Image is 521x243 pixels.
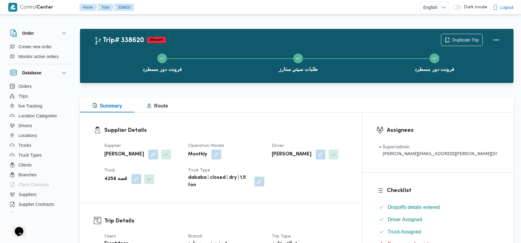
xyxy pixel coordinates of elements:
[18,102,42,110] span: live Tracking
[7,209,70,219] button: Devices
[7,91,70,101] button: Trips
[415,66,454,73] span: فرونت دور مسطرد
[230,46,366,78] button: طلبات سيتي ستارز
[388,228,421,236] span: Truck Assigned
[387,126,500,135] h3: Assignees
[188,174,250,189] b: dababa | closed | dry | 1.5 ton
[18,171,37,178] span: Branches
[147,37,166,43] span: Absent
[279,66,318,73] span: طلبات سيتي ستارز
[7,199,70,209] button: Supplier Contracts
[388,216,422,223] span: Driver Assigned
[296,56,301,61] svg: Step 2 is complete
[10,29,68,37] button: Order
[272,151,311,158] b: [PERSON_NAME]
[97,4,114,11] button: Trips
[94,37,144,45] h2: Trip# 338620
[92,103,122,108] span: Summary
[147,103,168,108] span: Route
[387,186,500,195] h3: Checklist
[18,142,31,149] span: Trucks
[18,132,37,139] span: Locations
[104,217,348,225] h3: Trip Details
[6,218,26,237] iframe: chat widget
[18,92,28,100] span: Trips
[142,66,182,73] span: فرونت دور مسطرد
[18,112,57,120] span: Location Categories
[7,131,70,140] button: Locations
[7,150,70,160] button: Truck Types
[7,180,70,190] button: Client Contracts
[7,190,70,199] button: Suppliers
[18,43,52,50] span: Create new order
[7,81,70,91] button: Orders
[8,3,17,12] img: X8yXhbKr1z7QwAAAABJRU5ErkJggg==
[18,83,32,90] span: Orders
[104,151,144,158] b: [PERSON_NAME]
[188,151,207,158] b: Monthly
[150,38,163,42] b: Absent
[490,34,503,46] button: Actions
[22,69,41,76] h3: Database
[452,36,479,44] span: Duplicate Trip
[272,234,291,238] span: Trip Type
[7,42,70,52] button: Create new order
[79,4,98,11] button: Home
[7,121,70,131] button: Drivers
[379,143,497,151] div: • Superadmin
[18,161,32,169] span: Clients
[7,160,70,170] button: Clients
[18,210,34,218] span: Devices
[160,56,165,61] svg: Step 1 is complete
[377,215,500,225] button: Driver Assigned
[104,168,115,172] span: Truck
[7,140,70,150] button: Trucks
[18,201,54,208] span: Supplier Contracts
[104,144,121,148] span: Supplier
[5,42,73,64] div: Order
[18,151,42,159] span: Truck Types
[388,217,422,222] span: Driver Assigned
[379,143,497,157] span: • Superadmin mohamed.nabil@illa.com.eg
[5,81,73,214] div: Database
[432,56,437,61] svg: Step 3 is complete
[188,234,202,238] span: Branch
[188,168,210,172] span: Truck Type
[104,234,116,238] span: Client
[491,1,516,14] button: Logout
[388,204,440,211] span: Dropoffs details entered
[7,101,70,111] button: live Tracking
[367,46,503,78] button: فرونت دور مسطرد
[94,46,230,78] button: فرونت دور مسطرد
[388,229,421,234] span: Truck Assigned
[441,34,483,46] button: Duplicate Trip
[7,52,70,61] button: Monitor active orders
[377,202,500,212] button: Dropoffs details entered
[10,69,68,76] button: Database
[188,144,224,148] span: Operation Model
[7,170,70,180] button: Branches
[18,53,59,60] span: Monitor active orders
[388,205,440,210] span: Dropoffs details entered
[18,191,36,198] span: Suppliers
[22,29,34,37] h3: Order
[113,4,134,11] button: 338620
[18,122,32,129] span: Drivers
[18,181,49,188] span: Client Contracts
[379,151,497,157] div: [PERSON_NAME][EMAIL_ADDRESS][PERSON_NAME][DOMAIN_NAME]
[104,175,127,183] b: قصه 4258
[462,5,487,10] span: Dark mode
[377,227,500,237] button: Truck Assigned
[272,144,284,148] span: Driver
[7,111,70,121] button: Location Categories
[37,5,54,10] b: Center
[104,126,348,135] h3: Supplier Details
[500,4,514,11] span: Logout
